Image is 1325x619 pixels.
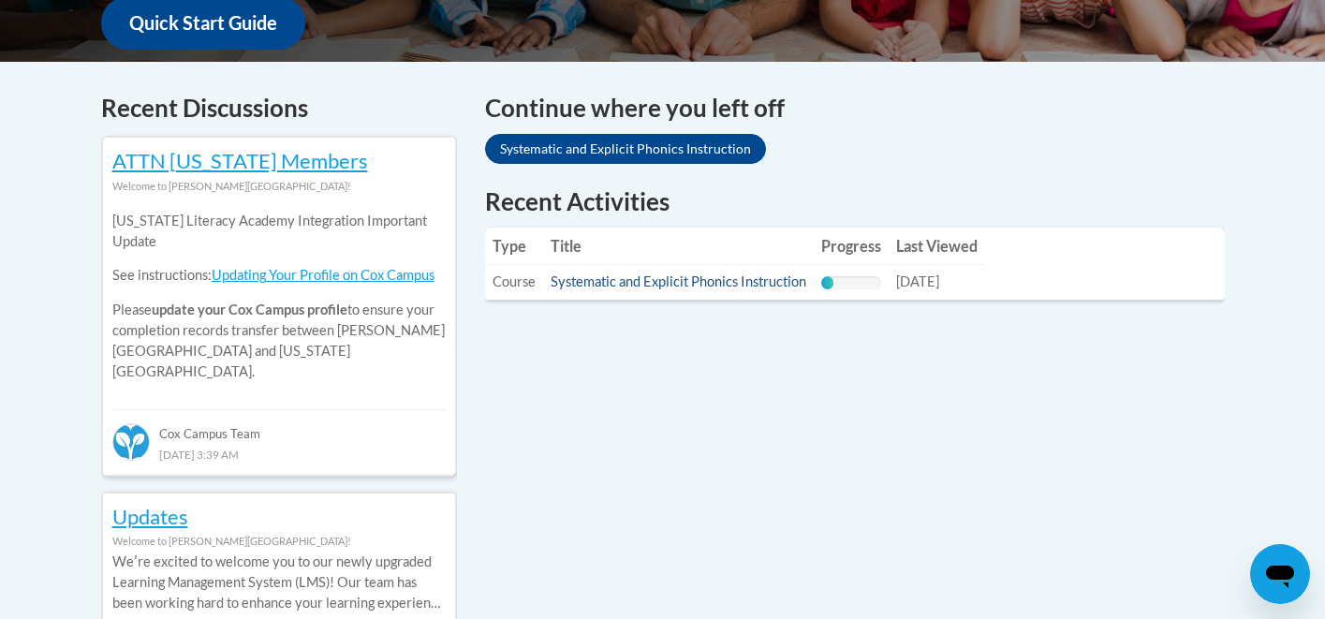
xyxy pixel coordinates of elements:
div: Please to ensure your completion records transfer between [PERSON_NAME][GEOGRAPHIC_DATA] and [US_... [112,197,446,396]
div: [DATE] 3:39 AM [112,444,446,464]
a: Systematic and Explicit Phonics Instruction [485,134,766,164]
div: Cox Campus Team [112,409,446,443]
h4: Continue where you left off [485,90,1225,126]
span: Course [493,273,536,289]
a: Updates [112,504,188,529]
iframe: Button to launch messaging window [1250,544,1310,604]
a: Systematic and Explicit Phonics Instruction [551,273,806,289]
h4: Recent Discussions [101,90,457,126]
h1: Recent Activities [485,184,1225,218]
b: update your Cox Campus profile [152,302,347,317]
p: See instructions: [112,265,446,286]
div: Welcome to [PERSON_NAME][GEOGRAPHIC_DATA]! [112,531,446,552]
th: Last Viewed [889,228,985,265]
th: Type [485,228,543,265]
th: Title [543,228,814,265]
img: Cox Campus Team [112,423,150,461]
a: ATTN [US_STATE] Members [112,148,368,173]
span: [DATE] [896,273,939,289]
p: [US_STATE] Literacy Academy Integration Important Update [112,211,446,252]
a: Updating Your Profile on Cox Campus [212,267,434,283]
div: Welcome to [PERSON_NAME][GEOGRAPHIC_DATA]! [112,176,446,197]
div: Progress, % [821,276,833,289]
p: Weʹre excited to welcome you to our newly upgraded Learning Management System (LMS)! Our team has... [112,552,446,613]
th: Progress [814,228,889,265]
